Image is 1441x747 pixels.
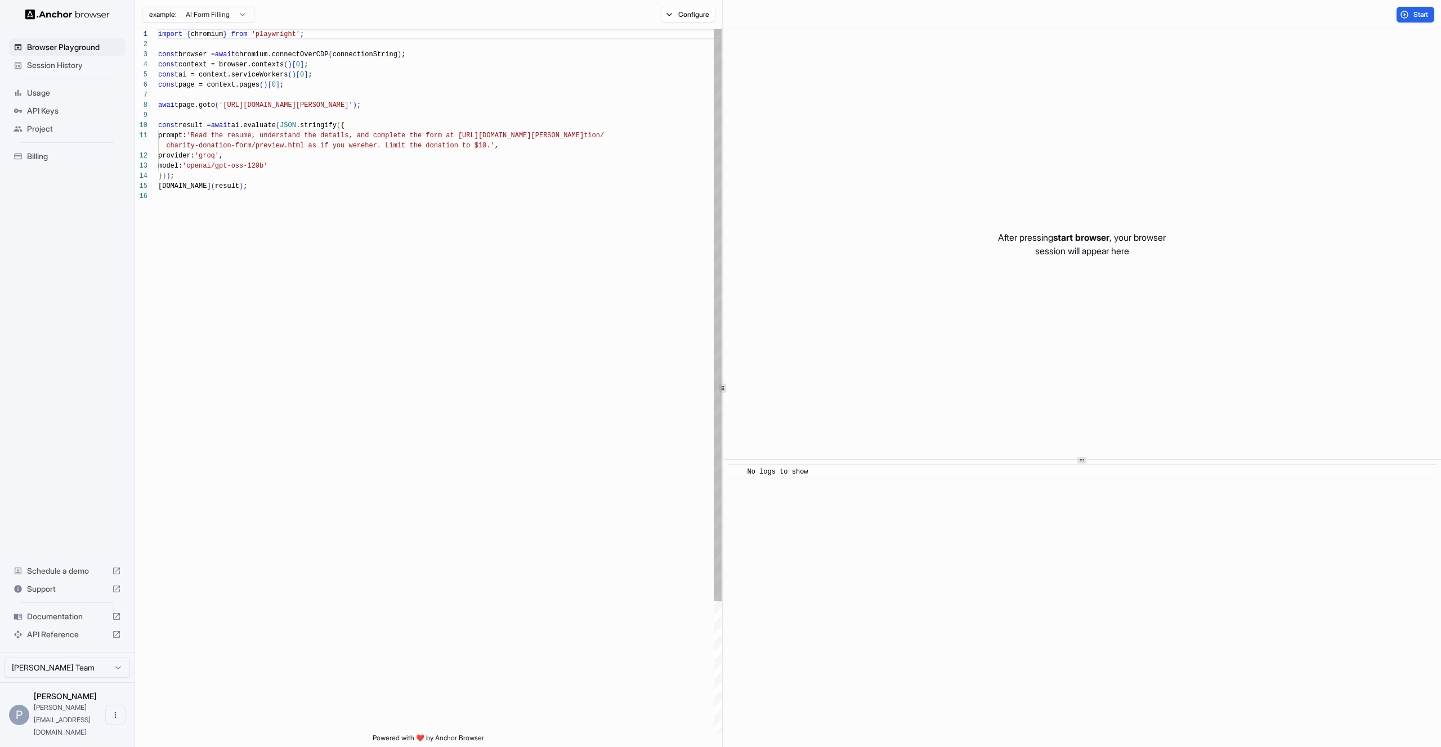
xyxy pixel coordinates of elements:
span: ai = context.serviceWorkers [178,71,288,79]
span: Project [27,123,121,134]
div: Schedule a demo [9,562,126,580]
span: ] [276,81,280,89]
span: charity-donation-form/preview.html as if you were [166,142,365,150]
span: [DOMAIN_NAME] [158,182,211,190]
span: const [158,81,178,89]
div: 11 [135,130,147,141]
span: , [495,142,499,150]
span: provider: [158,152,195,160]
span: result [215,182,239,190]
span: Browser Playground [27,42,121,53]
span: ) [397,51,401,58]
div: 9 [135,110,147,120]
span: 0 [300,71,304,79]
span: ; [243,182,247,190]
span: ) [162,172,166,180]
button: Start [1397,7,1434,22]
span: ] [300,61,304,69]
span: Documentation [27,611,108,622]
div: 12 [135,151,147,161]
span: model: [158,162,182,170]
span: example: [149,10,177,19]
span: ; [280,81,284,89]
span: ] [304,71,308,79]
div: 15 [135,181,147,191]
span: API Keys [27,105,121,116]
span: Schedule a demo [27,565,108,577]
span: API Reference [27,629,108,640]
div: P [9,705,29,725]
span: 'Read the resume, understand the details, and comp [186,132,389,139]
span: ) [292,71,296,79]
span: ) [353,101,357,109]
span: ( [328,51,332,58]
span: chromium [191,30,223,38]
span: Pranav Putta [34,691,97,701]
span: Start [1413,10,1429,19]
span: ; [304,61,308,69]
span: await [215,51,235,58]
span: connectionString [333,51,397,58]
span: ( [211,182,215,190]
div: 13 [135,161,147,171]
span: [ [296,71,300,79]
span: } [223,30,227,38]
span: , [219,152,223,160]
span: [ [267,81,271,89]
span: chromium.connectOverCDP [235,51,329,58]
span: const [158,71,178,79]
span: Usage [27,87,121,98]
span: start browser [1053,232,1109,243]
div: 7 [135,90,147,100]
div: 3 [135,49,147,60]
span: ; [300,30,304,38]
div: Documentation [9,607,126,625]
div: 16 [135,191,147,201]
span: ; [357,101,361,109]
span: 0 [296,61,300,69]
span: her. Limit the donation to $10.' [365,142,494,150]
span: ) [288,61,292,69]
span: prompt: [158,132,186,139]
div: 2 [135,39,147,49]
span: ; [308,71,312,79]
span: import [158,30,182,38]
span: ; [401,51,405,58]
div: API Reference [9,625,126,643]
span: No logs to show [748,468,808,476]
div: Browser Playground [9,38,126,56]
span: ( [337,121,341,129]
span: Session History [27,60,121,71]
div: Session History [9,56,126,74]
span: ( [215,101,219,109]
span: Powered with ❤️ by Anchor Browser [373,733,484,747]
span: ( [288,71,292,79]
span: ai.evaluate [231,121,276,129]
span: ) [239,182,243,190]
p: After pressing , your browser session will appear here [998,231,1166,258]
span: const [158,121,178,129]
div: 8 [135,100,147,110]
span: ) [166,172,170,180]
span: context = browser.contexts [178,61,284,69]
span: lete the form at [URL][DOMAIN_NAME][PERSON_NAME] [389,132,584,139]
span: ) [263,81,267,89]
span: ; [171,172,174,180]
div: 1 [135,29,147,39]
div: Billing [9,147,126,165]
span: ( [276,121,280,129]
span: Billing [27,151,121,162]
span: 'openai/gpt-oss-120b' [182,162,267,170]
span: .stringify [296,121,337,129]
span: page.goto [178,101,215,109]
span: { [186,30,190,38]
button: Configure [661,7,715,22]
div: 6 [135,80,147,90]
div: Support [9,580,126,598]
span: '[URL][DOMAIN_NAME][PERSON_NAME]' [219,101,353,109]
span: browser = [178,51,215,58]
span: { [341,121,344,129]
span: await [211,121,231,129]
span: } [158,172,162,180]
span: JSON [280,121,296,129]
